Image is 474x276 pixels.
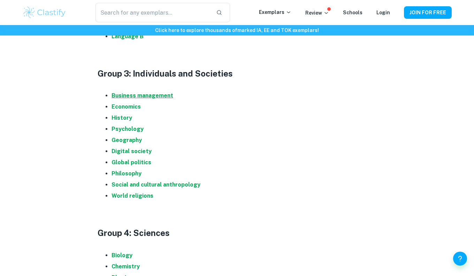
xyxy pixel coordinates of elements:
[98,227,376,239] h3: Group 4: Sciences
[112,115,132,121] a: History
[98,67,376,80] h3: Group 3: Individuals and Societies
[112,33,144,40] a: Language B
[112,181,200,188] a: Social and cultural anthropology
[453,252,467,266] button: Help and Feedback
[112,192,153,199] a: World religions
[112,159,151,166] a: Global politics
[22,6,67,19] img: Clastify logo
[376,10,390,15] a: Login
[404,6,452,19] button: JOIN FOR FREE
[112,126,144,132] a: Psychology
[112,137,142,143] a: Geography
[112,263,140,270] a: Chemistry
[112,148,152,155] a: Digital society
[343,10,362,15] a: Schools
[112,103,141,110] a: Economics
[305,9,329,17] p: Review
[259,8,291,16] p: Exemplars
[112,252,132,259] a: Biology
[1,26,473,34] h6: Click here to explore thousands of marked IA, EE and TOK exemplars !
[112,92,173,99] a: Business management
[112,170,142,177] a: Philosophy
[95,3,211,22] input: Search for any exemplars...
